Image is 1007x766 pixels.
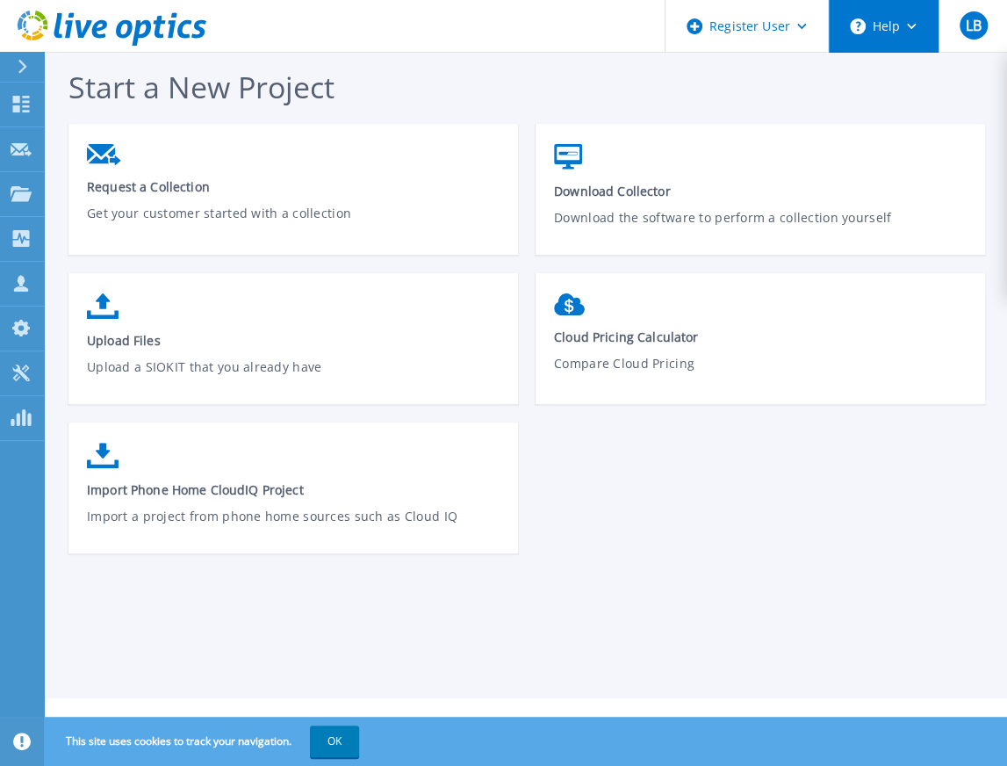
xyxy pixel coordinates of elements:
[48,726,359,757] span: This site uses cookies to track your navigation.
[68,67,334,107] span: Start a New Project
[536,285,985,408] a: Cloud Pricing CalculatorCompare Cloud Pricing
[536,135,985,261] a: Download CollectorDownload the software to perform a collection yourself
[87,507,500,547] p: Import a project from phone home sources such as Cloud IQ
[965,18,981,33] span: LB
[554,183,967,199] span: Download Collector
[554,329,967,345] span: Cloud Pricing Calculator
[87,204,500,244] p: Get your customer started with a collection
[68,135,518,257] a: Request a CollectionGet your customer started with a collection
[87,481,500,498] span: Import Phone Home CloudIQ Project
[68,285,518,410] a: Upload FilesUpload a SIOKIT that you already have
[87,178,500,195] span: Request a Collection
[554,208,967,249] p: Download the software to perform a collection yourself
[87,358,500,398] p: Upload a SIOKIT that you already have
[310,726,359,757] button: OK
[554,354,967,394] p: Compare Cloud Pricing
[87,332,500,349] span: Upload Files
